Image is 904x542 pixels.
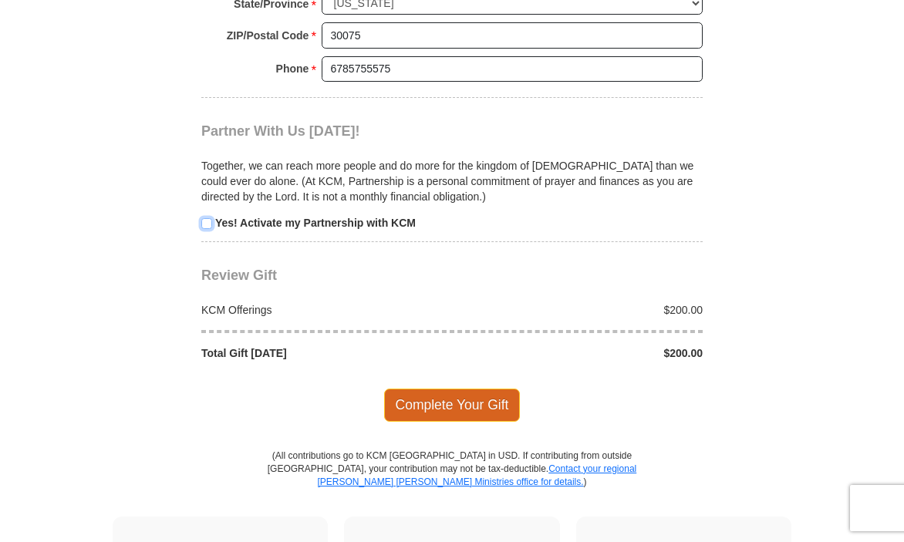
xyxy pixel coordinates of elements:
p: (All contributions go to KCM [GEOGRAPHIC_DATA] in USD. If contributing from outside [GEOGRAPHIC_D... [267,449,637,517]
div: $200.00 [452,302,711,318]
span: Review Gift [201,268,277,283]
strong: ZIP/Postal Code [227,25,309,46]
a: Contact your regional [PERSON_NAME] [PERSON_NAME] Ministries office for details. [317,463,636,487]
strong: Phone [276,58,309,79]
div: KCM Offerings [194,302,453,318]
span: Partner With Us [DATE]! [201,123,360,139]
div: $200.00 [452,345,711,361]
strong: Yes! Activate my Partnership with KCM [215,217,416,229]
p: Together, we can reach more people and do more for the kingdom of [DEMOGRAPHIC_DATA] than we coul... [201,158,703,204]
span: Complete Your Gift [384,389,521,421]
div: Total Gift [DATE] [194,345,453,361]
